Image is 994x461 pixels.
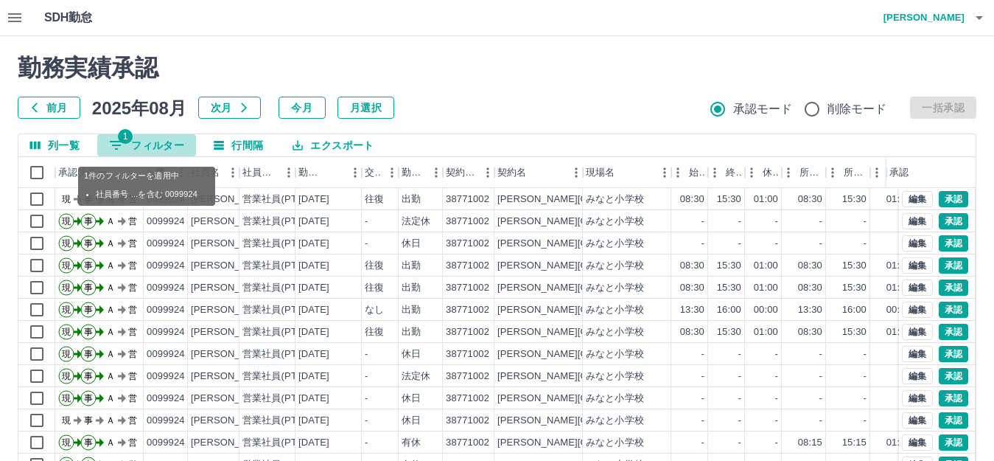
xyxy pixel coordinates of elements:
[191,436,302,450] div: [PERSON_NAME][DATE]
[92,97,186,119] h5: 2025年08月
[738,215,741,229] div: -
[782,157,826,188] div: 所定開始
[128,238,137,249] text: 営
[754,325,778,339] div: 01:00
[62,437,71,448] text: 現
[191,303,302,317] div: [PERSON_NAME][DATE]
[298,370,329,384] div: [DATE]
[864,370,867,384] div: -
[128,260,137,271] text: 営
[365,347,368,361] div: -
[106,327,115,337] text: Ａ
[717,325,741,339] div: 15:30
[819,370,822,384] div: -
[701,392,704,406] div: -
[402,193,421,207] div: 出勤
[798,281,822,295] div: 08:30
[202,134,275,156] button: 行間隔
[446,436,489,450] div: 38771002
[819,237,822,251] div: -
[402,414,421,428] div: 休日
[701,436,704,450] div: -
[242,414,320,428] div: 営業社員(PT契約)
[902,324,933,340] button: 編集
[402,303,421,317] div: 出勤
[819,347,822,361] div: -
[191,392,302,406] div: [PERSON_NAME][DATE]
[680,303,704,317] div: 13:30
[902,390,933,406] button: 編集
[586,237,644,251] div: みなと小学校
[242,281,320,295] div: 営業社員(PT契約)
[775,370,778,384] div: -
[886,325,911,339] div: 01:00
[446,193,489,207] div: 38771002
[826,157,870,188] div: 所定終業
[717,259,741,273] div: 15:30
[886,193,911,207] div: 01:00
[726,157,742,188] div: 終業
[365,237,368,251] div: -
[106,371,115,381] text: Ａ
[106,349,115,359] text: Ａ
[198,97,261,119] button: 次月
[717,193,741,207] div: 15:30
[798,303,822,317] div: 13:30
[446,157,477,188] div: 契約コード
[775,436,778,450] div: -
[446,370,489,384] div: 38771002
[84,170,209,200] div: 1件のフィルターを適用中
[147,215,185,229] div: 0099924
[738,370,741,384] div: -
[939,302,968,318] button: 承認
[147,237,185,251] div: 0099924
[191,237,302,251] div: [PERSON_NAME][DATE]
[446,347,489,361] div: 38771002
[701,414,704,428] div: -
[106,238,115,249] text: Ａ
[939,191,968,207] button: 承認
[242,325,320,339] div: 営業社員(PT契約)
[680,281,704,295] div: 08:30
[446,259,489,273] div: 38771002
[402,370,430,384] div: 法定休
[864,414,867,428] div: -
[939,346,968,362] button: 承認
[147,414,185,428] div: 0099924
[106,393,115,403] text: Ａ
[323,162,344,183] button: ソート
[84,238,93,249] text: 事
[18,134,91,156] button: 列選択
[147,436,185,450] div: 0099924
[842,436,867,450] div: 15:15
[128,349,137,359] text: 営
[242,303,320,317] div: 営業社員(PT契約)
[586,325,644,339] div: みなと小学校
[402,325,421,339] div: 出勤
[365,392,368,406] div: -
[446,215,489,229] div: 38771002
[842,325,867,339] div: 15:30
[242,237,320,251] div: 営業社員(PT契約)
[819,414,822,428] div: -
[191,347,302,361] div: [PERSON_NAME][DATE]
[362,157,399,188] div: 交通費
[365,436,368,450] div: -
[106,216,115,226] text: Ａ
[84,327,93,337] text: 事
[864,392,867,406] div: -
[583,157,671,188] div: 現場名
[654,162,676,184] button: メニュー
[402,237,421,251] div: 休日
[733,100,793,118] span: 承認モード
[586,347,644,361] div: みなと小学校
[62,327,71,337] text: 現
[939,213,968,229] button: 承認
[775,347,778,361] div: -
[586,157,615,188] div: 現場名
[62,305,71,315] text: 現
[864,347,867,361] div: -
[446,303,489,317] div: 38771002
[147,347,185,361] div: 0099924
[754,259,778,273] div: 01:00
